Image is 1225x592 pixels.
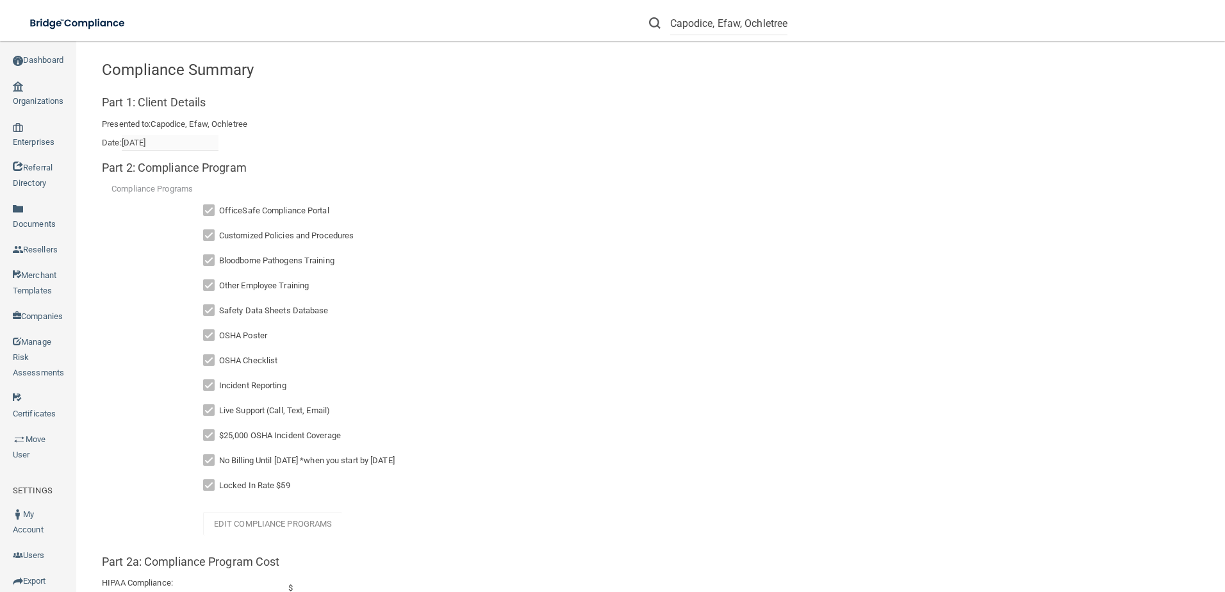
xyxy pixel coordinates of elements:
input: Search [670,12,787,35]
label: Live Support (Call, Text, Email) [219,403,330,418]
label: Part 2a: Compliance Program Cost [102,551,279,572]
label: No Billing Until [DATE] *when you start by [DATE] [219,453,395,468]
img: organization-icon.f8decf85.png [13,81,23,92]
label: SETTINGS [13,483,53,498]
img: bridge_compliance_login_screen.278c3ca4.svg [19,10,137,37]
span: Compliance Programs [111,184,193,193]
div: Date: [92,132,1209,151]
label: OSHA Checklist [219,353,277,368]
img: ic_reseller.de258add.png [13,245,23,255]
img: ic_dashboard_dark.d01f4a41.png [13,56,23,66]
label: Incident Reporting [219,378,286,393]
label: Part 2: Compliance Program [102,157,247,178]
img: icon-users.e205127d.png [13,550,23,561]
label: Part 1: Client Details [102,92,206,113]
label: OSHA Poster [219,328,267,343]
img: ic_user_dark.df1a06c3.png [13,509,23,520]
div: HIPAA Compliance: [92,575,278,591]
img: enterprise.0d942306.png [13,123,23,132]
label: Safety Data Sheets Database [219,303,329,318]
label: Other Employee Training [219,278,309,293]
img: ic-search.3b580494.png [649,17,661,29]
span: Capodice, Efaw, Ochletree [151,119,247,129]
label: Locked In Rate $59 [219,478,290,493]
label: OfficeSafe Compliance Portal [219,203,329,218]
img: icon-documents.8dae5593.png [13,204,23,214]
img: briefcase.64adab9b.png [13,433,26,446]
img: icon-export.b9366987.png [13,576,23,586]
h4: Compliance Summary [102,62,254,78]
div: Presented to: [92,117,1209,132]
label: Bloodborne Pathogens Training [219,253,334,268]
label: Customized Policies and Procedures [219,228,354,243]
label: $25,000 OSHA Incident Coverage [219,428,341,443]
